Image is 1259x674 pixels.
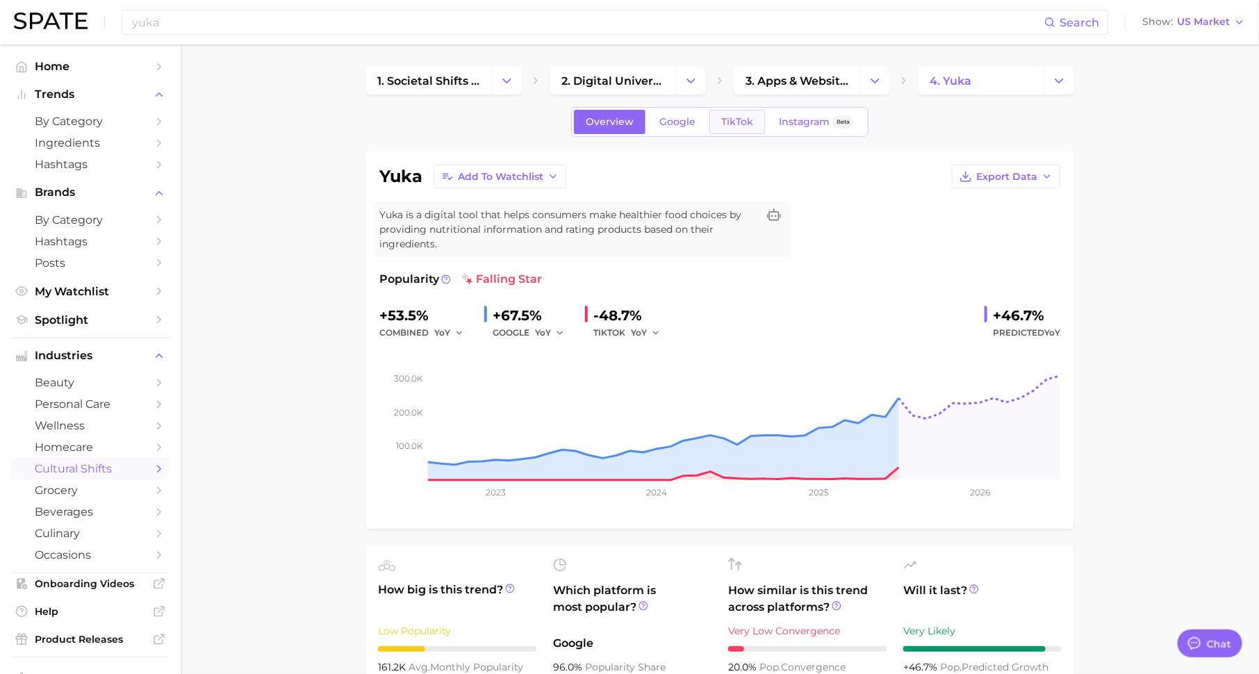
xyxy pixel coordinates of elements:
a: 4. yuka [918,67,1044,94]
span: Hashtags [35,158,146,171]
div: Very Likely [903,623,1062,639]
span: Onboarding Videos [35,577,146,590]
abbr: popularity index [759,661,781,673]
div: 1 / 10 [728,646,887,652]
a: Spotlight [11,309,170,331]
a: InstagramBeta [767,110,866,134]
a: beverages [11,501,170,523]
span: convergence [759,661,846,673]
tspan: 2024 [647,487,668,498]
div: +46.7% [993,304,1060,327]
span: Which platform is most popular? [553,582,711,628]
span: beauty [35,376,146,389]
div: GOOGLE [493,324,574,341]
span: Product Releases [35,633,146,646]
span: predicted growth [940,661,1048,673]
abbr: popularity index [940,661,962,673]
span: Help [35,605,146,618]
button: YoY [535,324,565,341]
span: +46.7% [903,661,940,673]
button: ShowUS Market [1139,13,1249,31]
span: Yuka is a digital tool that helps consumers make healthier food choices by providing nutritional ... [379,208,757,252]
span: Popularity [379,271,439,288]
div: Low Popularity [378,623,536,639]
span: personal care [35,397,146,411]
span: wellness [35,419,146,432]
span: US Market [1177,18,1230,26]
a: Home [11,56,170,77]
span: YoY [535,327,551,338]
span: How similar is this trend across platforms? [728,582,887,616]
span: Brands [35,186,146,199]
span: Hashtags [35,235,146,248]
div: +53.5% [379,304,473,327]
span: Google [659,116,696,128]
a: beauty [11,372,170,393]
span: 3. apps & websites [746,74,848,88]
span: culinary [35,527,146,540]
span: 4. yuka [930,74,971,88]
button: Change Category [1044,67,1074,94]
span: falling star [462,271,542,288]
a: TikTok [709,110,765,134]
span: 20.0% [728,661,759,673]
a: Hashtags [11,231,170,252]
span: Search [1060,16,1099,29]
span: by Category [35,115,146,128]
a: Product Releases [11,629,170,650]
button: Change Category [860,67,890,94]
span: Trends [35,88,146,101]
span: Spotlight [35,313,146,327]
a: culinary [11,523,170,544]
span: 161.2k [378,661,409,673]
span: Google [553,635,711,652]
tspan: 2025 [809,487,829,498]
span: My Watchlist [35,285,146,298]
a: occasions [11,544,170,566]
a: personal care [11,393,170,415]
div: 3 / 10 [378,646,536,652]
div: 9 / 10 [903,646,1062,652]
a: wellness [11,415,170,436]
a: Help [11,601,170,622]
a: Posts [11,252,170,274]
button: Trends [11,84,170,105]
div: +67.5% [493,304,574,327]
div: combined [379,324,473,341]
h1: yuka [379,168,422,185]
a: grocery [11,479,170,501]
div: Very Low Convergence [728,623,887,639]
span: 1. societal shifts & culture [377,74,480,88]
tspan: 2023 [486,487,506,498]
span: Instagram [779,116,830,128]
span: Posts [35,256,146,270]
button: Change Category [492,67,522,94]
span: cultural shifts [35,462,146,475]
span: by Category [35,213,146,227]
img: SPATE [14,13,88,29]
span: YoY [434,327,450,338]
a: cultural shifts [11,458,170,479]
button: YoY [631,324,661,341]
span: Beta [837,116,850,128]
span: 96.0% [553,661,585,673]
span: TikTok [721,116,753,128]
button: Add to Watchlist [434,165,566,188]
span: Overview [586,116,634,128]
a: My Watchlist [11,281,170,302]
span: Add to Watchlist [458,171,543,183]
span: homecare [35,441,146,454]
span: Export Data [976,171,1037,183]
span: 2. digital universe [561,74,664,88]
a: homecare [11,436,170,458]
span: Predicted [993,324,1060,341]
span: occasions [35,548,146,561]
span: grocery [35,484,146,497]
a: by Category [11,209,170,231]
button: Brands [11,182,170,203]
span: Show [1142,18,1173,26]
button: Industries [11,345,170,366]
a: by Category [11,110,170,132]
span: YoY [1044,327,1060,338]
span: beverages [35,505,146,518]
